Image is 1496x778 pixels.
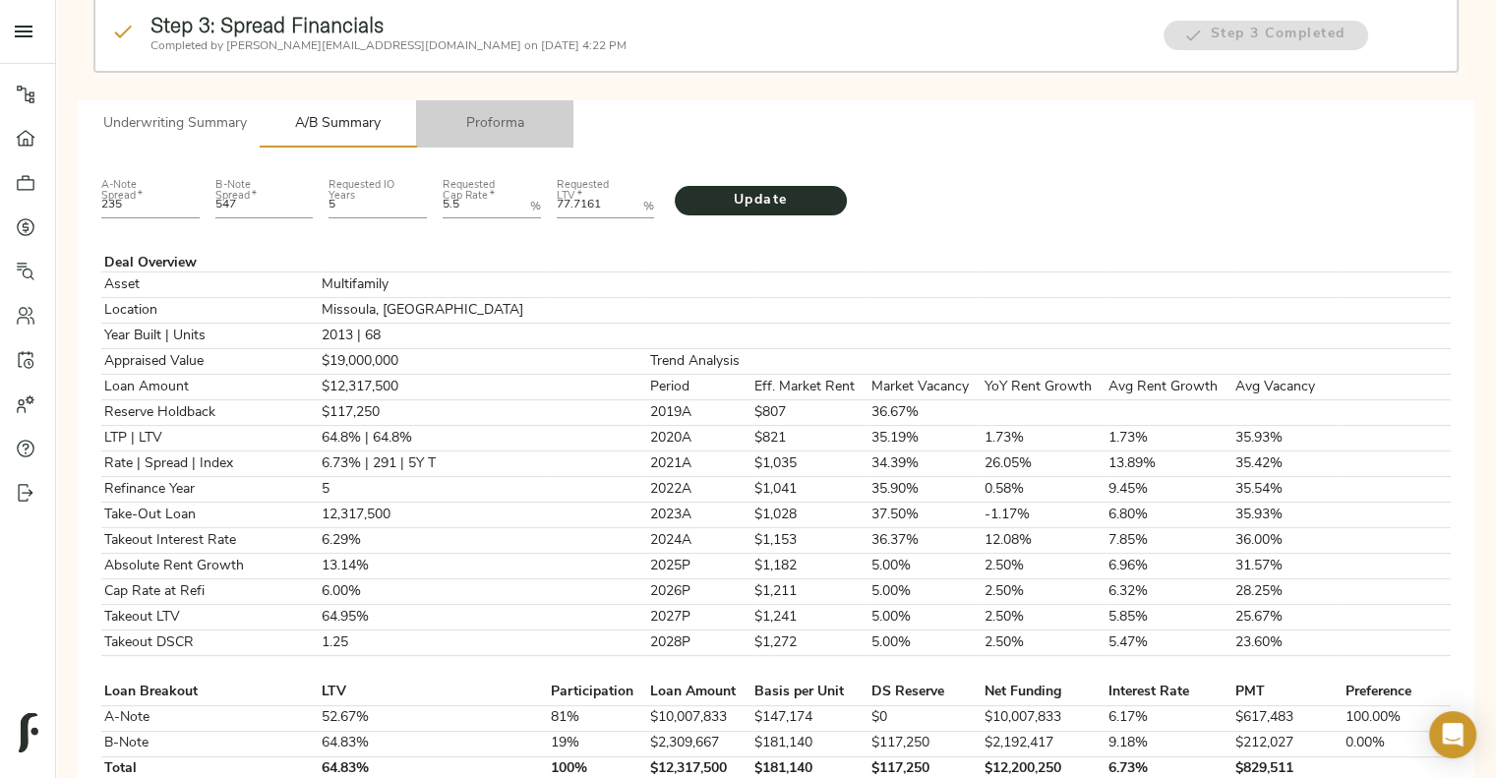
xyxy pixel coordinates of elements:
td: 81% [548,705,647,731]
td: 100.00% [1343,705,1451,731]
td: 6.80% [1107,503,1233,528]
td: 2.50% [982,579,1106,605]
td: $19,000,000 [320,349,549,375]
td: 35.42% [1232,451,1343,477]
td: $1,028 [752,503,869,528]
td: $1,211 [752,579,869,605]
td: 5.00% [868,579,982,605]
td: LTV [320,681,549,706]
td: Take-Out Loan [101,503,320,528]
td: 35.54% [1232,477,1343,503]
td: 37.50% [868,503,982,528]
td: PMT [1232,681,1343,706]
td: 13.14% [320,554,549,579]
td: $821 [752,426,869,451]
td: $0 [868,705,982,731]
td: 36.00% [1232,528,1343,554]
td: 2020A [647,426,751,451]
td: 12,317,500 [320,503,549,528]
td: 6.73% | 291 | 5Y T [320,451,549,477]
td: 6.96% [1107,554,1233,579]
td: Takeout LTV [101,605,320,630]
td: 35.19% [868,426,982,451]
td: $147,174 [752,705,869,731]
td: 2022A [647,477,751,503]
td: Appraised Value [101,349,320,375]
td: Avg Rent Growth [1107,375,1233,400]
td: 35.93% [1232,426,1343,451]
strong: Step 3: Spread Financials [150,12,384,37]
td: 23.60% [1232,630,1343,656]
td: Refinance Year [101,477,320,503]
td: Takeout Interest Rate [101,528,320,554]
td: Location [101,298,320,324]
td: 6.29% [320,528,549,554]
td: Loan Amount [101,375,320,400]
td: Loan Amount [647,681,751,706]
td: $1,041 [752,477,869,503]
td: Avg Vacancy [1232,375,1343,400]
td: 31.57% [1232,554,1343,579]
td: 2023A [647,503,751,528]
td: Absolute Rent Growth [101,554,320,579]
button: Update [675,186,847,215]
td: Takeout DSCR [101,630,320,656]
td: $2,192,417 [982,731,1106,756]
td: Preference [1343,681,1451,706]
td: $117,250 [320,400,549,426]
td: 9.18% [1107,731,1233,756]
td: 36.67% [868,400,982,426]
td: 35.93% [1232,503,1343,528]
span: Update [694,189,827,213]
td: 2024A [647,528,751,554]
td: Deal Overview [101,255,320,272]
td: 5.00% [868,605,982,630]
td: 0.58% [982,477,1106,503]
td: 12.08% [982,528,1106,554]
td: 64.83% [320,731,549,756]
td: $10,007,833 [982,705,1106,731]
td: $10,007,833 [647,705,751,731]
td: $1,272 [752,630,869,656]
span: Proforma [428,112,562,137]
td: 1.25 [320,630,549,656]
td: Participation [548,681,647,706]
td: 1.73% [982,426,1106,451]
td: Net Funding [982,681,1106,706]
td: Cap Rate at Refi [101,579,320,605]
td: 5.00% [868,554,982,579]
td: Year Built | Units [101,324,320,349]
td: 2025P [647,554,751,579]
td: Loan Breakout [101,681,320,706]
td: 1.73% [1107,426,1233,451]
td: Rate | Spread | Index [101,451,320,477]
div: Open Intercom Messenger [1429,711,1476,758]
td: -1.17% [982,503,1106,528]
td: 7.85% [1107,528,1233,554]
td: 64.95% [320,605,549,630]
td: 36.37% [868,528,982,554]
td: $212,027 [1232,731,1343,756]
label: Requested LTV [557,180,630,202]
td: Multifamily [320,272,549,298]
td: DS Reserve [868,681,982,706]
td: 9.45% [1107,477,1233,503]
td: 2.50% [982,605,1106,630]
td: 2021A [647,451,751,477]
td: Interest Rate [1107,681,1233,706]
td: LTP | LTV [101,426,320,451]
td: $1,182 [752,554,869,579]
label: B-Note Spread [215,180,289,202]
td: 0.00% [1343,731,1451,756]
td: 19% [548,731,647,756]
td: Period [647,375,751,400]
td: 64.8% | 64.8% [320,426,549,451]
td: Market Vacancy [868,375,982,400]
td: 5.00% [868,630,982,656]
td: 52.67% [320,705,549,731]
td: 2028P [647,630,751,656]
td: $1,035 [752,451,869,477]
td: $12,317,500 [320,375,549,400]
td: $117,250 [868,731,982,756]
td: 2027P [647,605,751,630]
